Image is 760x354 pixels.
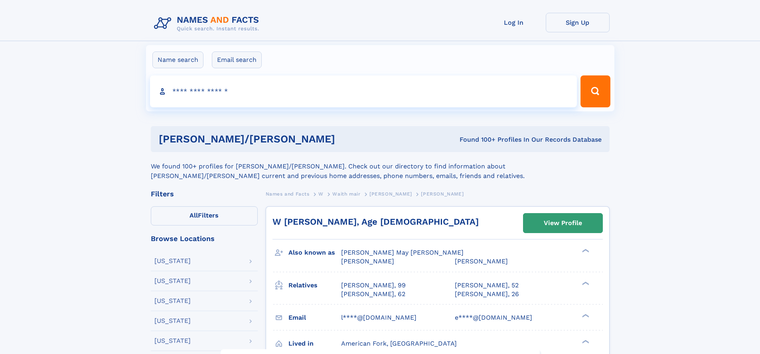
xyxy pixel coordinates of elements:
img: Logo Names and Facts [151,13,266,34]
div: ❯ [580,248,590,253]
span: [PERSON_NAME] [341,257,394,265]
a: [PERSON_NAME], 52 [455,281,519,290]
span: American Fork, [GEOGRAPHIC_DATA] [341,340,457,347]
div: [US_STATE] [154,298,191,304]
span: [PERSON_NAME] [455,257,508,265]
div: ❯ [580,313,590,318]
a: View Profile [523,214,602,233]
a: Log In [482,13,546,32]
h3: Relatives [288,279,341,292]
div: Filters [151,190,258,198]
div: View Profile [544,214,582,232]
a: [PERSON_NAME] [369,189,412,199]
h3: Lived in [288,337,341,350]
div: ❯ [580,339,590,344]
h3: Email [288,311,341,324]
a: Names and Facts [266,189,310,199]
div: [US_STATE] [154,318,191,324]
div: [US_STATE] [154,338,191,344]
button: Search Button [580,75,610,107]
a: W [PERSON_NAME], Age [DEMOGRAPHIC_DATA] [272,217,479,227]
a: [PERSON_NAME], 99 [341,281,406,290]
div: Found 100+ Profiles In Our Records Database [397,135,602,144]
div: [US_STATE] [154,278,191,284]
div: ❯ [580,281,590,286]
div: [US_STATE] [154,258,191,264]
span: [PERSON_NAME] May [PERSON_NAME] [341,249,464,256]
label: Name search [152,51,203,68]
input: search input [150,75,577,107]
a: [PERSON_NAME], 62 [341,290,405,299]
div: Browse Locations [151,235,258,242]
label: Email search [212,51,262,68]
label: Filters [151,206,258,225]
span: [PERSON_NAME] [369,191,412,197]
a: [PERSON_NAME], 26 [455,290,519,299]
span: All [190,212,198,219]
div: We found 100+ profiles for [PERSON_NAME]/[PERSON_NAME]. Check out our directory to find informati... [151,152,610,181]
a: Sign Up [546,13,610,32]
h1: [PERSON_NAME]/[PERSON_NAME] [159,134,397,144]
span: Waith mair [332,191,360,197]
h3: Also known as [288,246,341,259]
span: [PERSON_NAME] [421,191,464,197]
a: W [318,189,324,199]
span: W [318,191,324,197]
a: Waith mair [332,189,360,199]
